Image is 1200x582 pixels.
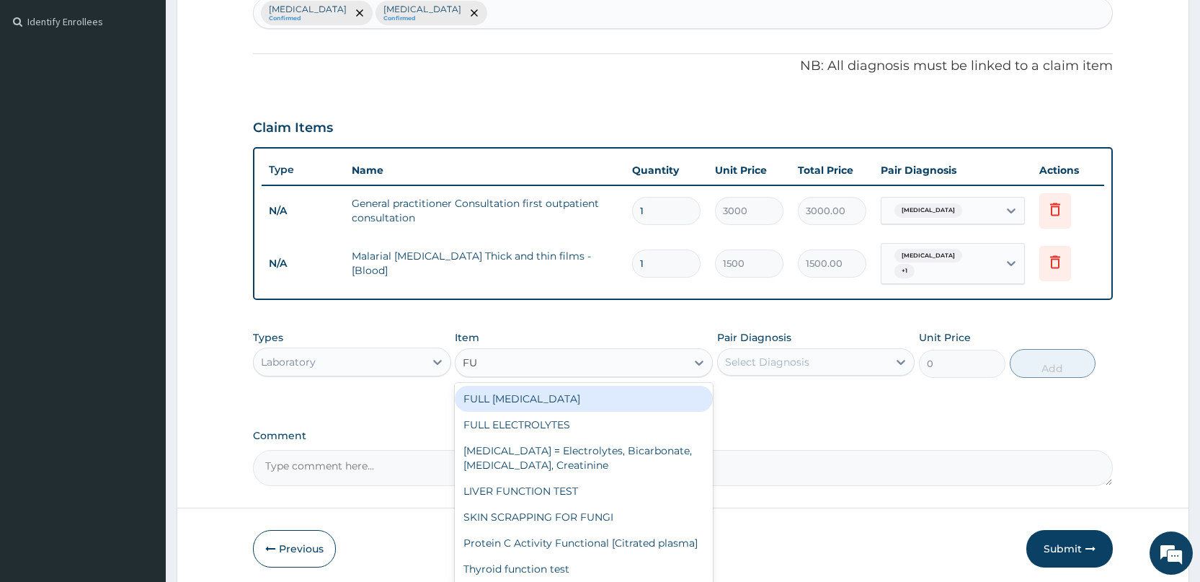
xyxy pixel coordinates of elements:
div: Minimize live chat window [236,7,271,42]
button: Previous [253,530,336,568]
th: Total Price [791,156,874,185]
p: [MEDICAL_DATA] [383,4,461,15]
span: remove selection option [468,6,481,19]
small: Confirmed [383,15,461,22]
button: Add [1010,349,1095,378]
label: Pair Diagnosis [717,330,791,345]
td: N/A [262,250,345,277]
div: SKIN SCRAPPING FOR FUNGI [455,504,713,530]
p: [MEDICAL_DATA] [269,4,347,15]
div: Protein C Activity Functional [Citrated plasma] [455,530,713,556]
div: [MEDICAL_DATA] = Electrolytes, Bicarbonate, [MEDICAL_DATA], Creatinine [455,438,713,478]
img: d_794563401_company_1708531726252_794563401 [27,72,58,108]
td: General practitioner Consultation first outpatient consultation [345,189,625,232]
div: FULL ELECTROLYTES [455,412,713,438]
div: Thyroid function test [455,556,713,582]
label: Unit Price [919,330,971,345]
textarea: Type your message and hit 'Enter' [7,394,275,444]
span: [MEDICAL_DATA] [894,203,962,218]
div: Laboratory [261,355,316,369]
button: Submit [1026,530,1113,568]
th: Name [345,156,625,185]
th: Pair Diagnosis [874,156,1032,185]
td: N/A [262,198,345,224]
label: Comment [253,430,1113,442]
div: Select Diagnosis [725,355,809,369]
span: remove selection option [353,6,366,19]
div: FULL [MEDICAL_DATA] [455,386,713,412]
span: [MEDICAL_DATA] [894,249,962,263]
small: Confirmed [269,15,347,22]
h3: Claim Items [253,120,333,136]
p: NB: All diagnosis must be linked to a claim item [253,57,1113,76]
th: Unit Price [708,156,791,185]
span: We're online! [84,182,199,327]
th: Quantity [625,156,708,185]
span: + 1 [894,264,915,278]
th: Type [262,156,345,183]
label: Item [455,330,479,345]
div: LIVER FUNCTION TEST [455,478,713,504]
th: Actions [1032,156,1104,185]
label: Types [253,332,283,344]
td: Malarial [MEDICAL_DATA] Thick and thin films - [Blood] [345,242,625,285]
div: Chat with us now [75,81,242,100]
